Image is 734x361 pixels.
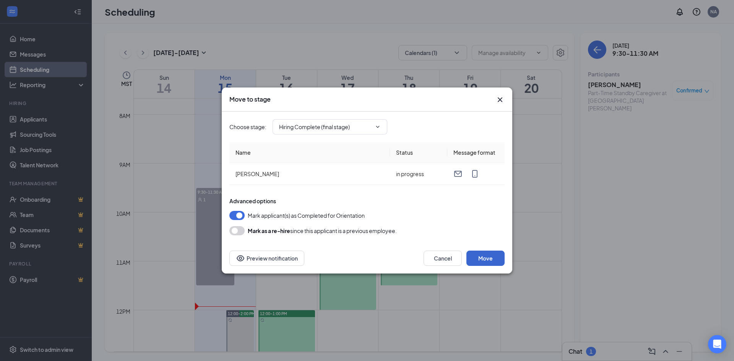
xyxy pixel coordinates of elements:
svg: MobileSms [470,169,479,178]
svg: Eye [236,254,245,263]
h3: Move to stage [229,95,271,104]
th: Message format [447,142,505,163]
button: Cancel [424,251,462,266]
td: in progress [390,163,447,185]
th: Status [390,142,447,163]
button: Close [495,95,505,104]
span: Choose stage : [229,123,266,131]
div: since this applicant is a previous employee. [248,226,397,235]
span: Mark applicant(s) as Completed for Orientation [248,211,365,220]
b: Mark as a re-hire [248,227,290,234]
svg: ChevronDown [375,124,381,130]
svg: Cross [495,95,505,104]
button: Move [466,251,505,266]
span: [PERSON_NAME] [235,170,279,177]
th: Name [229,142,390,163]
button: Preview notificationEye [229,251,304,266]
div: Advanced options [229,197,505,205]
div: Open Intercom Messenger [708,335,726,353]
svg: Email [453,169,463,178]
